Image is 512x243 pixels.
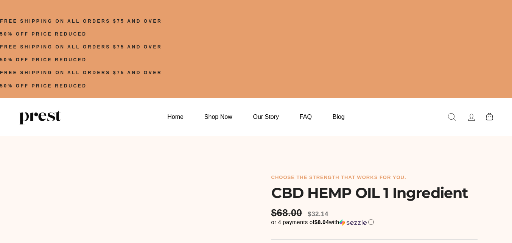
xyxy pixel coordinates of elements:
[323,109,354,124] a: Blog
[271,207,304,219] span: $68.00
[158,109,193,124] a: Home
[19,109,61,125] img: PREST ORGANICS
[271,219,478,226] div: or 4 payments of with
[195,109,242,124] a: Shop Now
[244,109,288,124] a: Our Story
[339,219,367,226] img: Sezzle
[308,210,328,218] span: $32.14
[290,109,321,124] a: FAQ
[314,219,329,225] span: $8.04
[158,109,354,124] ul: Primary
[271,174,478,181] h6: choose the strength that works for you.
[271,219,478,226] div: or 4 payments of$8.04withSezzle Click to learn more about Sezzle
[271,184,478,201] h1: CBD HEMP OIL 1 Ingredient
